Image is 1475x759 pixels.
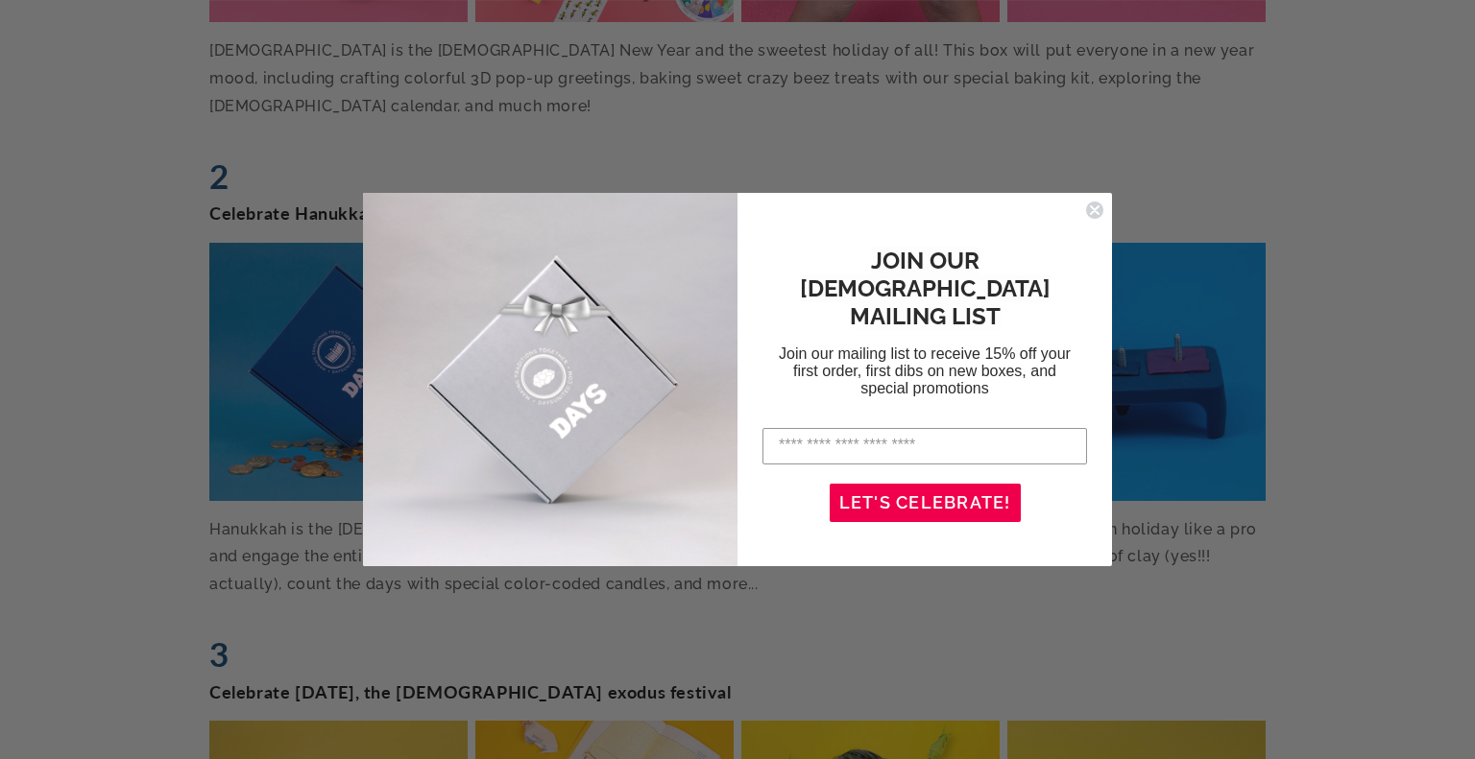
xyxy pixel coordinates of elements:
input: Enter your email address [762,428,1087,464]
span: Join our mailing list to receive 15% off your first order, first dibs on new boxes, and special p... [779,345,1071,396]
span: JOIN OUR [DEMOGRAPHIC_DATA] MAILING LIST [800,247,1051,330]
img: d3790c2f-0e0c-4c72-ba1e-9ed984504164.jpeg [363,193,737,567]
button: LET'S CELEBRATE! [830,484,1021,522]
button: Close dialog [1085,201,1104,220]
